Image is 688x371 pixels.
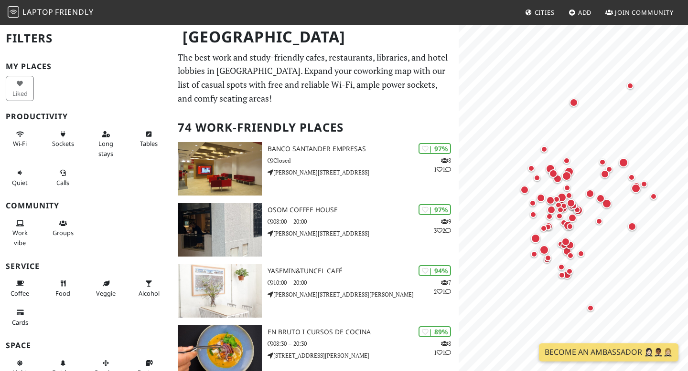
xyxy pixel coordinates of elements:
button: Coffee [6,276,34,301]
div: Map marker [560,169,573,183]
div: Map marker [599,168,611,180]
h1: [GEOGRAPHIC_DATA] [175,24,457,50]
img: LaptopFriendly [8,6,19,18]
div: Map marker [537,243,551,257]
img: Banco Santander Empresas [178,142,262,196]
a: LaptopFriendly LaptopFriendly [8,4,94,21]
div: Map marker [624,80,636,92]
span: Join Community [615,8,674,17]
div: Map marker [544,162,557,175]
h3: EN BRUTO I CURSOS DE COCINA [268,328,459,336]
div: Map marker [558,217,570,228]
div: Map marker [542,252,554,264]
h2: Filters [6,24,166,53]
div: Map marker [561,219,575,232]
h3: Productivity [6,112,166,121]
div: Map marker [527,197,538,209]
img: yasemin&tuncel café [178,264,262,318]
div: Map marker [554,210,565,222]
button: Quiet [6,165,34,190]
div: Map marker [542,220,555,233]
span: Coffee [11,289,29,298]
div: Map marker [568,96,580,109]
div: Map marker [556,261,567,273]
a: Add [565,4,596,21]
div: Map marker [542,221,554,233]
div: Map marker [638,178,650,190]
div: Map marker [538,223,549,234]
div: Map marker [575,248,587,259]
div: Map marker [626,220,638,233]
button: Cards [6,305,34,330]
div: Map marker [545,204,558,216]
div: Map marker [559,236,572,248]
h3: Community [6,201,166,210]
div: Map marker [555,238,567,250]
div: Map marker [565,250,576,261]
div: Map marker [551,173,564,185]
p: [PERSON_NAME][STREET_ADDRESS] [268,168,459,177]
span: Group tables [53,228,74,237]
div: Map marker [597,156,608,168]
span: Food [55,289,70,298]
h3: My Places [6,62,166,71]
h3: Osom Coffee House [268,206,459,214]
div: Map marker [553,199,564,211]
img: Osom Coffee House [178,203,262,257]
div: Map marker [538,144,550,155]
div: Map marker [585,302,596,314]
div: Map marker [584,187,596,200]
span: People working [12,228,28,247]
div: Map marker [629,182,643,195]
p: 08:00 – 20:00 [268,217,459,226]
button: Long stays [92,126,120,161]
div: Map marker [558,240,570,251]
div: Map marker [648,191,659,202]
span: Work-friendly tables [140,139,158,148]
button: Calls [49,165,77,190]
p: [PERSON_NAME][STREET_ADDRESS] [268,229,459,238]
div: Map marker [544,211,555,222]
div: Map marker [528,248,540,260]
button: Work vibe [6,216,34,250]
p: 10:00 – 20:00 [268,278,459,287]
span: Alcohol [139,289,160,298]
button: Veggie [92,276,120,301]
div: Map marker [526,163,537,174]
span: Power sockets [52,139,74,148]
div: Map marker [527,209,539,220]
p: [STREET_ADDRESS][PERSON_NAME] [268,351,459,360]
p: [PERSON_NAME][STREET_ADDRESS][PERSON_NAME] [268,290,459,299]
span: Cities [535,8,555,17]
div: Map marker [518,184,531,196]
div: Map marker [561,182,573,194]
div: Map marker [617,156,630,169]
p: Closed [268,156,459,165]
a: Osom Coffee House | 97% 932 Osom Coffee House 08:00 – 20:00 [PERSON_NAME][STREET_ADDRESS] [172,203,459,257]
a: Cities [521,4,559,21]
span: Video/audio calls [56,178,69,187]
a: Join Community [602,4,677,21]
div: Map marker [561,155,572,166]
div: | 94% [419,265,451,276]
button: Groups [49,216,77,241]
div: Map marker [593,216,605,227]
div: Map marker [594,192,607,205]
p: 08:30 – 20:30 [268,339,459,348]
span: Laptop [22,7,54,17]
span: Veggie [96,289,116,298]
h3: Service [6,262,166,271]
a: yasemin&tuncel café | 94% 721 yasemin&tuncel café 10:00 – 20:00 [PERSON_NAME][STREET_ADDRESS][PER... [172,264,459,318]
button: Food [49,276,77,301]
button: Tables [135,126,163,152]
div: Map marker [564,221,576,232]
div: Map marker [565,197,577,209]
h3: yasemin&tuncel café [268,267,459,275]
h3: Space [6,341,166,350]
p: 8 1 1 [434,339,451,357]
div: Map marker [600,197,613,210]
div: Map marker [561,245,573,258]
p: 8 1 1 [434,156,451,174]
a: Banco Santander Empresas | 97% 811 Banco Santander Empresas Closed [PERSON_NAME][STREET_ADDRESS] [172,142,459,196]
div: Map marker [564,266,575,277]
